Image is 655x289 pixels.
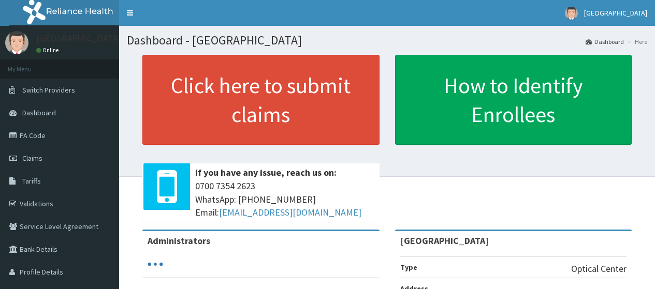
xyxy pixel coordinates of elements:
[36,47,61,54] a: Online
[195,179,374,219] span: 0700 7354 2623 WhatsApp: [PHONE_NUMBER] Email:
[400,263,417,272] b: Type
[22,85,75,95] span: Switch Providers
[22,176,41,186] span: Tariffs
[195,166,337,178] b: If you have any issue, reach us on:
[22,154,42,163] span: Claims
[5,31,28,54] img: User Image
[565,7,578,20] img: User Image
[142,55,380,145] a: Click here to submit claims
[625,37,647,46] li: Here
[219,206,361,218] a: [EMAIL_ADDRESS][DOMAIN_NAME]
[36,34,122,43] p: [GEOGRAPHIC_DATA]
[148,256,163,272] svg: audio-loading
[586,37,624,46] a: Dashboard
[148,235,210,247] b: Administrators
[584,8,647,18] span: [GEOGRAPHIC_DATA]
[395,55,632,145] a: How to Identify Enrollees
[127,34,647,47] h1: Dashboard - [GEOGRAPHIC_DATA]
[571,262,627,276] p: Optical Center
[400,235,489,247] strong: [GEOGRAPHIC_DATA]
[22,108,56,117] span: Dashboard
